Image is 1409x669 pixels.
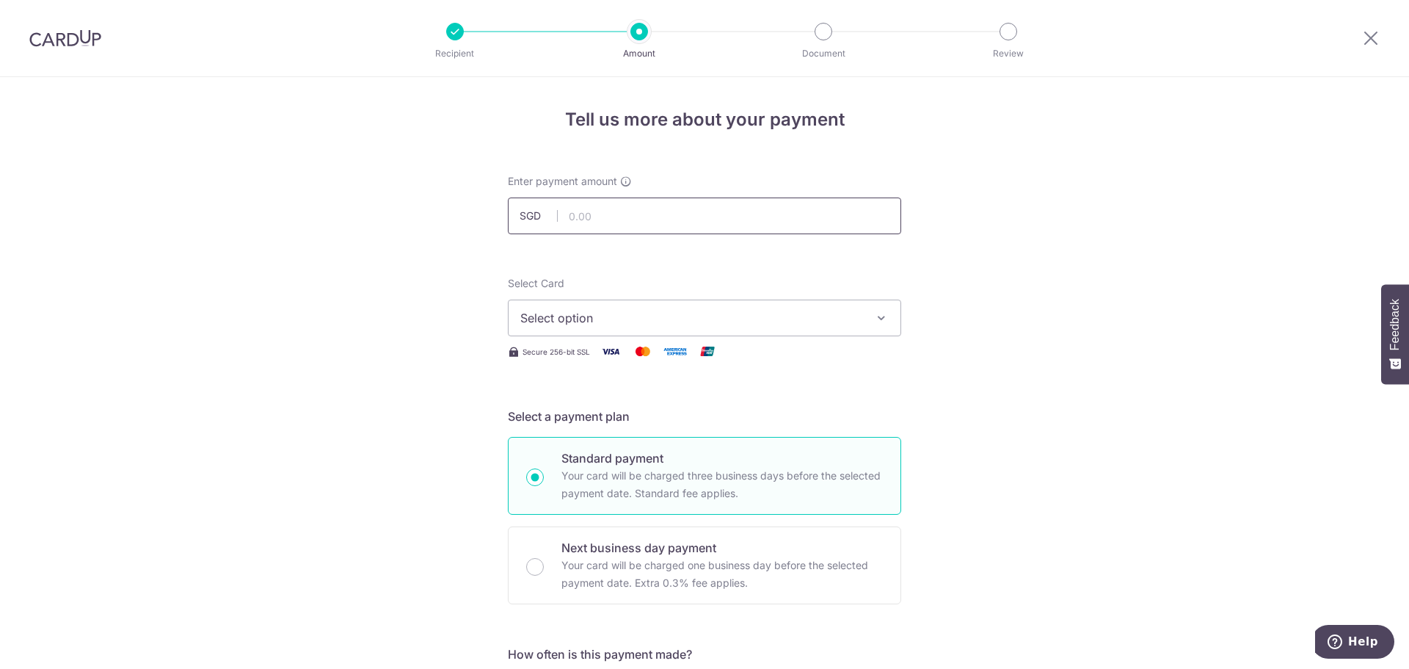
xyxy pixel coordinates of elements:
input: 0.00 [508,198,901,234]
h4: Tell us more about your payment [508,106,901,133]
p: Recipient [401,46,509,61]
p: Your card will be charged one business day before the selected payment date. Extra 0.3% fee applies. [561,557,883,592]
button: Select option [508,300,901,336]
p: Review [954,46,1063,61]
p: Standard payment [561,449,883,467]
p: Your card will be charged three business days before the selected payment date. Standard fee appl... [561,467,883,502]
img: Union Pay [693,342,722,361]
span: SGD [520,209,558,223]
p: Amount [585,46,693,61]
p: Document [769,46,878,61]
span: Enter payment amount [508,174,617,189]
h5: How often is this payment made? [508,646,901,663]
img: Mastercard [628,342,658,361]
img: CardUp [29,29,101,47]
img: American Express [660,342,690,361]
p: Next business day payment [561,539,883,557]
span: Feedback [1388,299,1402,350]
span: Secure 256-bit SSL [523,346,590,358]
h5: Select a payment plan [508,408,901,425]
span: Select option [520,309,862,327]
img: Visa [596,342,625,361]
span: translation missing: en.payables.payment_networks.credit_card.summary.labels.select_card [508,277,564,289]
iframe: Opens a widget where you can find more information [1315,625,1394,662]
button: Feedback - Show survey [1381,284,1409,384]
